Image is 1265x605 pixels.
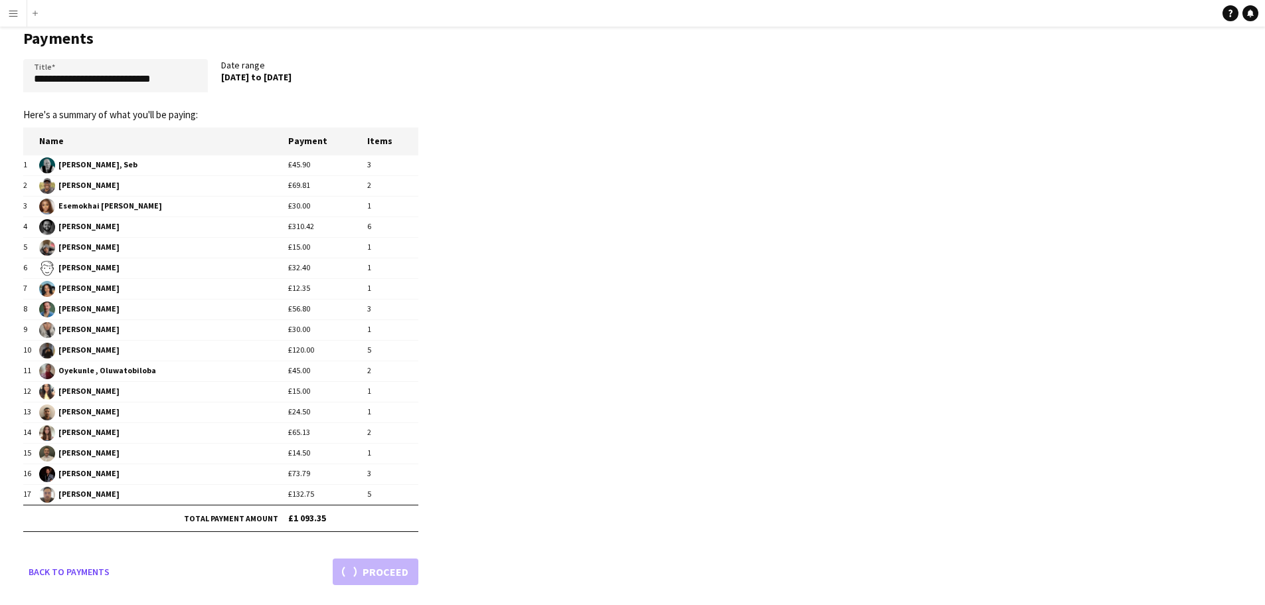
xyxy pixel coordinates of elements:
span: [PERSON_NAME] [39,446,288,462]
td: £56.80 [288,299,367,319]
td: 1 [367,258,418,278]
span: [PERSON_NAME] [39,219,288,235]
td: £65.13 [288,422,367,443]
td: 8 [23,299,39,319]
td: £30.00 [288,319,367,340]
td: 1 [367,381,418,402]
td: 1 [367,319,418,340]
span: [PERSON_NAME] [39,487,288,503]
span: [PERSON_NAME] [39,343,288,359]
div: [DATE] to [DATE] [221,71,406,83]
a: Back to payments [23,559,115,585]
span: [PERSON_NAME] [39,322,288,338]
td: 1 [367,443,418,464]
td: 1 [367,237,418,258]
span: [PERSON_NAME] [39,384,288,400]
span: [PERSON_NAME] [39,281,288,297]
td: 12 [23,381,39,402]
td: 1 [367,402,418,422]
h1: Payments [23,29,418,48]
td: 11 [23,361,39,381]
td: 4 [23,216,39,237]
td: £14.50 [288,443,367,464]
td: 17 [23,484,39,505]
span: [PERSON_NAME] [39,302,288,317]
td: 3 [367,299,418,319]
span: [PERSON_NAME] [39,425,288,441]
span: Esemokhai [PERSON_NAME] [39,199,288,215]
td: 1 [367,278,418,299]
td: £45.00 [288,361,367,381]
span: [PERSON_NAME] [39,240,288,256]
td: £132.75 [288,484,367,505]
td: £120.00 [288,340,367,361]
div: Date range [221,59,419,98]
td: £310.42 [288,216,367,237]
td: £32.40 [288,258,367,278]
td: £45.90 [288,155,367,175]
td: 3 [367,155,418,175]
td: 9 [23,319,39,340]
td: 15 [23,443,39,464]
td: 6 [23,258,39,278]
th: Name [39,128,288,155]
p: Here's a summary of what you'll be paying: [23,109,418,121]
td: 7 [23,278,39,299]
span: [PERSON_NAME] [39,178,288,194]
th: Payment [288,128,367,155]
td: £73.79 [288,464,367,484]
span: [PERSON_NAME] [39,404,288,420]
td: £15.00 [288,381,367,402]
th: Items [367,128,418,155]
td: 10 [23,340,39,361]
td: 14 [23,422,39,443]
td: 1 [23,155,39,175]
td: 2 [367,422,418,443]
td: 5 [367,484,418,505]
td: £30.00 [288,196,367,216]
td: 5 [23,237,39,258]
td: £24.50 [288,402,367,422]
td: 3 [367,464,418,484]
td: Total payment amount [23,505,288,531]
span: [PERSON_NAME] [39,260,288,276]
td: £69.81 [288,175,367,196]
td: £15.00 [288,237,367,258]
td: 5 [367,340,418,361]
td: 2 [367,175,418,196]
td: 16 [23,464,39,484]
td: 1 [367,196,418,216]
td: 2 [367,361,418,381]
span: [PERSON_NAME], Seb [39,157,288,173]
td: 6 [367,216,418,237]
td: 13 [23,402,39,422]
span: Oyekunle , Oluwatobiloba [39,363,288,379]
td: £12.35 [288,278,367,299]
td: 3 [23,196,39,216]
td: £1 093.35 [288,505,418,531]
td: 2 [23,175,39,196]
span: [PERSON_NAME] [39,466,288,482]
